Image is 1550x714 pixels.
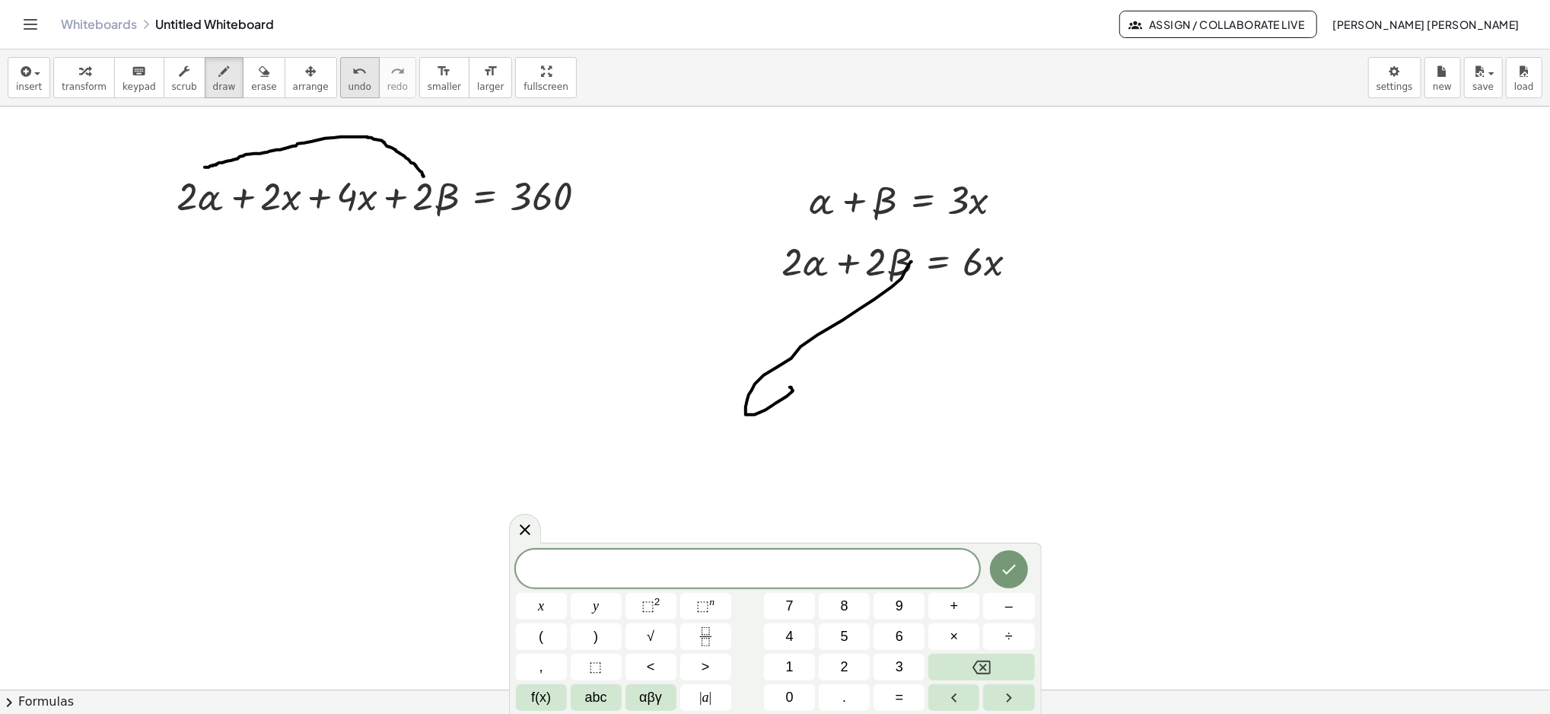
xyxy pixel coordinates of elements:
[1433,81,1452,92] span: new
[469,57,512,98] button: format_sizelarger
[950,596,959,617] span: +
[1464,57,1503,98] button: save
[874,593,925,620] button: 9
[61,17,137,32] a: Whiteboards
[379,57,416,98] button: redoredo
[928,623,979,650] button: Times
[639,687,662,708] span: αβγ
[1377,81,1413,92] span: settings
[983,593,1034,620] button: Minus
[1424,57,1461,98] button: new
[114,57,164,98] button: keyboardkeypad
[538,596,544,617] span: x
[896,596,903,617] span: 9
[702,657,710,677] span: >
[590,657,603,677] span: ⬚
[387,81,408,92] span: redo
[819,654,870,681] button: 2
[819,684,870,711] button: .
[647,657,655,677] span: <
[896,626,903,647] span: 6
[764,593,815,620] button: 7
[680,684,731,711] button: Absolute value
[928,684,979,711] button: Left arrow
[625,654,676,681] button: Less than
[1320,11,1532,38] button: [PERSON_NAME] [PERSON_NAME]
[983,684,1034,711] button: Right arrow
[524,81,568,92] span: fullscreen
[764,623,815,650] button: 4
[213,81,236,92] span: draw
[53,57,115,98] button: transform
[786,596,794,617] span: 7
[709,596,715,607] sup: n
[841,596,848,617] span: 8
[437,62,451,81] i: format_size
[1506,57,1542,98] button: load
[516,593,567,620] button: x
[8,57,50,98] button: insert
[696,598,709,614] span: ⬚
[928,654,1034,681] button: Backspace
[1514,81,1534,92] span: load
[983,623,1034,650] button: Divide
[841,626,848,647] span: 5
[251,81,276,92] span: erase
[928,593,979,620] button: Plus
[699,687,711,708] span: a
[419,57,469,98] button: format_sizesmaller
[123,81,156,92] span: keypad
[516,654,567,681] button: ,
[1005,596,1013,617] span: –
[571,684,622,711] button: Alphabet
[571,623,622,650] button: )
[874,654,925,681] button: 3
[539,657,543,677] span: ,
[874,684,925,711] button: Equals
[709,690,712,705] span: |
[571,593,622,620] button: y
[340,57,380,98] button: undoundo
[1132,18,1305,31] span: Assign / Collaborate Live
[680,654,731,681] button: Greater than
[132,62,146,81] i: keyboard
[819,623,870,650] button: 5
[594,626,598,647] span: )
[352,62,367,81] i: undo
[786,687,794,708] span: 0
[680,593,731,620] button: Superscript
[819,593,870,620] button: 8
[842,687,846,708] span: .
[531,687,551,708] span: f(x)
[18,12,43,37] button: Toggle navigation
[764,684,815,711] button: 0
[654,596,660,607] sup: 2
[285,57,337,98] button: arrange
[243,57,285,98] button: erase
[483,62,498,81] i: format_size
[1119,11,1318,38] button: Assign / Collaborate Live
[205,57,244,98] button: draw
[515,57,576,98] button: fullscreen
[647,626,654,647] span: √
[896,687,904,708] span: =
[571,654,622,681] button: Placeholder
[680,623,731,650] button: Fraction
[699,690,702,705] span: |
[390,62,405,81] i: redo
[786,626,794,647] span: 4
[625,684,676,711] button: Greek alphabet
[625,623,676,650] button: Square root
[349,81,371,92] span: undo
[585,687,607,708] span: abc
[1332,18,1520,31] span: [PERSON_NAME] [PERSON_NAME]
[16,81,42,92] span: insert
[516,684,567,711] button: Functions
[477,81,504,92] span: larger
[1472,81,1494,92] span: save
[1368,57,1421,98] button: settings
[62,81,107,92] span: transform
[764,654,815,681] button: 1
[172,81,197,92] span: scrub
[841,657,848,677] span: 2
